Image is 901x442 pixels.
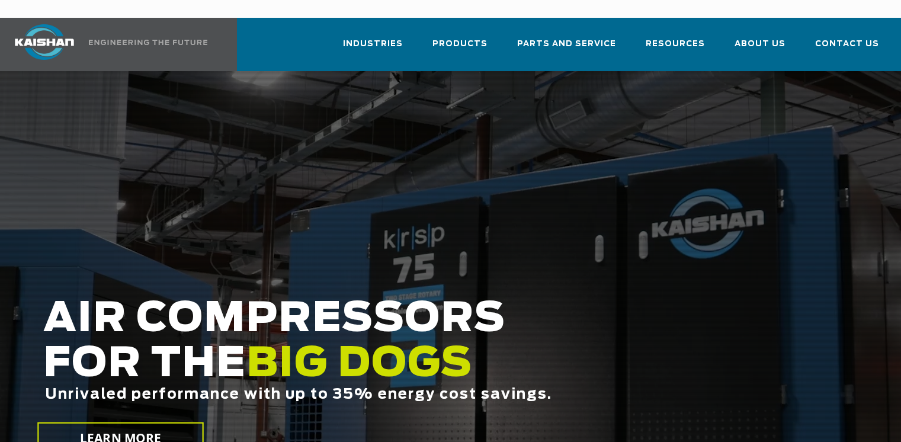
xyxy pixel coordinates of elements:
a: About Us [735,28,785,69]
h2: AIR COMPRESSORS FOR THE [43,297,720,440]
a: Products [432,28,488,69]
span: Industries [343,37,403,51]
span: Resources [646,37,705,51]
span: Unrivaled performance with up to 35% energy cost savings. [45,387,552,402]
img: Engineering the future [89,40,207,45]
span: Parts and Service [517,37,616,51]
span: Products [432,37,488,51]
a: Contact Us [815,28,879,69]
a: Parts and Service [517,28,616,69]
a: Resources [646,28,705,69]
a: Industries [343,28,403,69]
span: About Us [735,37,785,51]
span: Contact Us [815,37,879,51]
span: BIG DOGS [246,344,473,385]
